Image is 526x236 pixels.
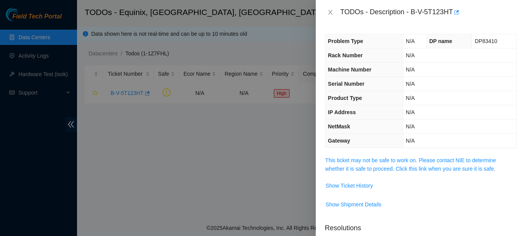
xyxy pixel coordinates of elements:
span: N/A [406,38,415,44]
span: N/A [406,123,415,130]
button: Show Shipment Details [325,198,382,211]
span: Gateway [328,138,350,144]
span: Serial Number [328,81,365,87]
span: IP Address [328,109,356,115]
button: Close [325,9,336,16]
span: N/A [406,138,415,144]
span: DP name [429,38,452,44]
span: Show Shipment Details [326,200,382,209]
span: Problem Type [328,38,364,44]
span: Show Ticket History [326,181,373,190]
span: close [327,9,333,15]
p: Resolutions [325,217,517,233]
a: This ticket may not be safe to work on. Please contact NIE to determine whether it is safe to pro... [325,157,496,172]
span: N/A [406,109,415,115]
span: Machine Number [328,66,372,73]
button: Show Ticket History [325,179,374,192]
span: DP83410 [475,38,497,44]
span: N/A [406,66,415,73]
span: Rack Number [328,52,363,58]
span: NetMask [328,123,350,130]
span: Product Type [328,95,362,101]
span: N/A [406,81,415,87]
span: N/A [406,52,415,58]
div: TODOs - Description - B-V-5T123HT [340,6,517,18]
span: N/A [406,95,415,101]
